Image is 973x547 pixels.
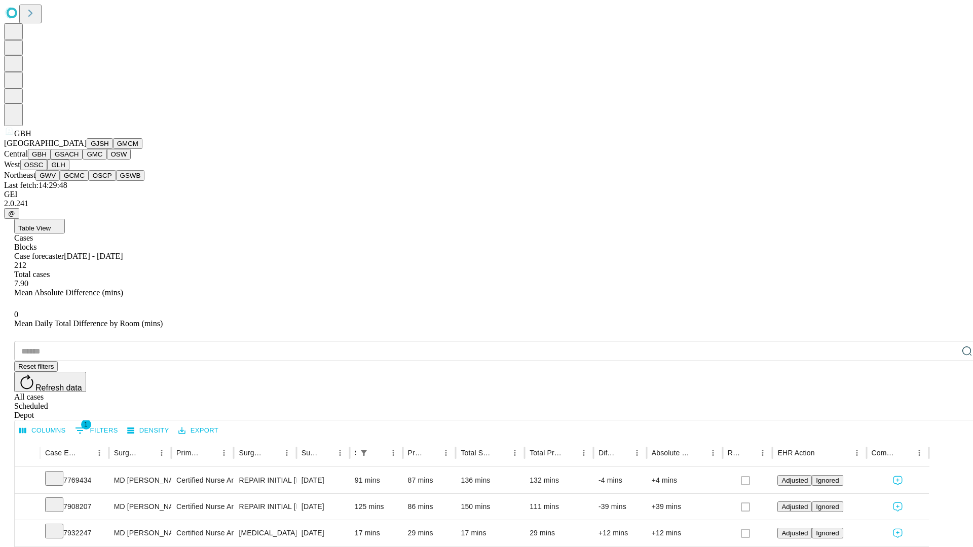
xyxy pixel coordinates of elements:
[45,449,77,457] div: Case Epic Id
[176,494,229,520] div: Certified Nurse Anesthetist
[652,467,718,493] div: +4 mins
[51,149,83,160] button: GSACH
[652,494,718,520] div: +39 mins
[577,446,591,460] button: Menu
[816,446,830,460] button: Sort
[357,446,371,460] div: 1 active filter
[692,446,706,460] button: Sort
[14,288,123,297] span: Mean Absolute Difference (mins)
[372,446,386,460] button: Sort
[816,477,839,484] span: Ignored
[92,446,106,460] button: Menu
[45,494,104,520] div: 7908207
[72,422,121,439] button: Show filters
[14,270,50,279] span: Total cases
[355,449,356,457] div: Scheduled In Room Duration
[4,208,19,219] button: @
[14,372,86,392] button: Refresh data
[114,467,166,493] div: MD [PERSON_NAME] [PERSON_NAME] Md
[319,446,333,460] button: Sort
[266,446,280,460] button: Sort
[461,449,493,457] div: Total Scheduled Duration
[18,363,54,370] span: Reset filters
[14,279,28,288] span: 7.90
[4,199,969,208] div: 2.0.241
[47,160,69,170] button: GLH
[355,467,398,493] div: 91 mins
[728,449,741,457] div: Resolved in EHR
[777,501,812,512] button: Adjusted
[20,160,48,170] button: OSSC
[302,467,345,493] div: [DATE]
[87,138,113,149] button: GJSH
[140,446,155,460] button: Sort
[781,529,808,537] span: Adjusted
[4,190,969,199] div: GEI
[816,503,839,511] span: Ignored
[816,529,839,537] span: Ignored
[706,446,720,460] button: Menu
[461,520,519,546] div: 17 mins
[598,494,642,520] div: -39 mins
[302,520,345,546] div: [DATE]
[14,361,58,372] button: Reset filters
[302,494,345,520] div: [DATE]
[14,261,26,269] span: 212
[14,129,31,138] span: GBH
[741,446,756,460] button: Sort
[83,149,106,160] button: GMC
[630,446,644,460] button: Menu
[20,472,35,490] button: Expand
[408,449,424,457] div: Predicted In Room Duration
[4,139,87,147] span: [GEOGRAPHIC_DATA]
[777,528,812,538] button: Adjusted
[45,467,104,493] div: 7769434
[35,170,60,181] button: GWV
[203,446,217,460] button: Sort
[777,475,812,486] button: Adjusted
[756,446,770,460] button: Menu
[461,494,519,520] div: 150 mins
[812,475,843,486] button: Ignored
[598,520,642,546] div: +12 mins
[239,449,264,457] div: Surgery Name
[355,520,398,546] div: 17 mins
[652,520,718,546] div: +12 mins
[563,446,577,460] button: Sort
[107,149,131,160] button: OSW
[4,160,20,169] span: West
[850,446,864,460] button: Menu
[14,219,65,233] button: Table View
[78,446,92,460] button: Sort
[530,467,588,493] div: 132 mins
[652,449,691,457] div: Absolute Difference
[461,467,519,493] div: 136 mins
[239,467,291,493] div: REPAIR INITIAL [MEDICAL_DATA] REDUCIBLE AGE [DEMOGRAPHIC_DATA] OR MORE
[898,446,912,460] button: Sort
[598,467,642,493] div: -4 mins
[28,149,51,160] button: GBH
[357,446,371,460] button: Show filters
[508,446,522,460] button: Menu
[386,446,400,460] button: Menu
[113,138,142,149] button: GMCM
[408,494,451,520] div: 86 mins
[14,310,18,319] span: 0
[302,449,318,457] div: Surgery Date
[45,520,104,546] div: 7932247
[333,446,347,460] button: Menu
[530,494,588,520] div: 111 mins
[408,467,451,493] div: 87 mins
[777,449,814,457] div: EHR Action
[64,252,123,260] span: [DATE] - [DATE]
[239,520,291,546] div: [MEDICAL_DATA] (EGD), FLEXIBLE, TRANSORAL, DIAGNOSTIC
[114,449,139,457] div: Surgeon Name
[176,449,202,457] div: Primary Service
[355,494,398,520] div: 125 mins
[425,446,439,460] button: Sort
[8,210,15,217] span: @
[89,170,116,181] button: OSCP
[217,446,231,460] button: Menu
[4,171,35,179] span: Northeast
[14,252,64,260] span: Case forecaster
